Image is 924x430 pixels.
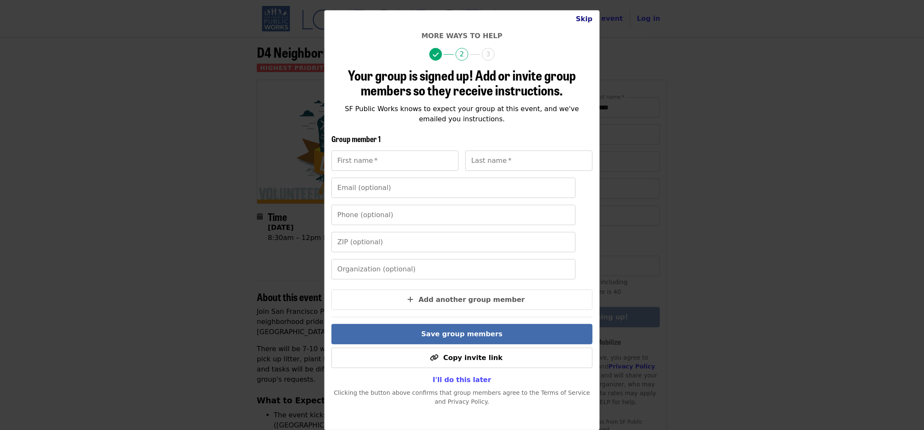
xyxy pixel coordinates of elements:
span: SF Public Works knows to expect your group at this event, and we've emailed you instructions. [345,105,579,123]
span: Your group is signed up! Add or invite group members so they receive instructions. [348,65,576,100]
span: Save group members [421,330,503,338]
input: Organization (optional) [331,259,576,279]
input: ZIP (optional) [331,232,576,252]
button: I'll do this later [426,371,498,388]
button: Copy invite link [331,348,593,368]
span: 2 [456,48,468,61]
span: Add another group member [419,296,525,304]
i: check icon [433,51,439,59]
input: Last name [465,151,593,171]
span: Group member 1 [331,133,381,144]
span: I'll do this later [433,376,491,384]
i: link icon [430,354,438,362]
i: plus icon [408,296,414,304]
span: More ways to help [421,32,502,40]
input: Email (optional) [331,178,576,198]
span: Clicking the button above confirms that group members agree to the Terms of Service and Privacy P... [334,389,590,405]
input: Phone (optional) [331,205,576,225]
span: Copy invite link [443,354,503,362]
span: 3 [482,48,495,61]
input: First name [331,151,459,171]
button: Close [569,11,599,28]
button: Add another group member [331,290,593,310]
button: Save group members [331,324,593,344]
